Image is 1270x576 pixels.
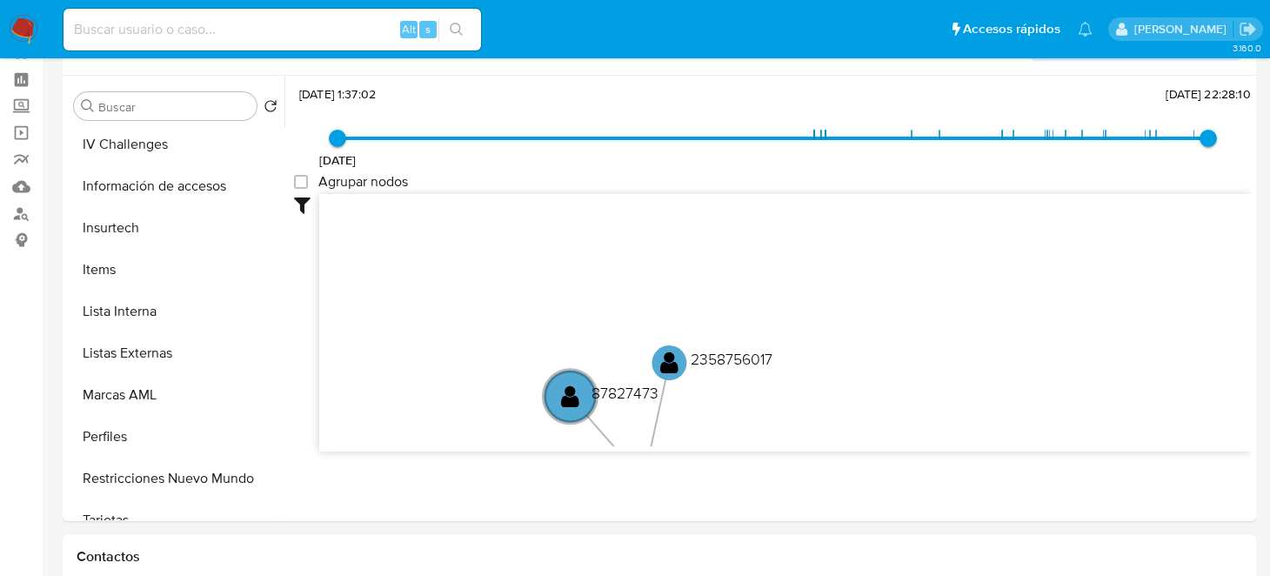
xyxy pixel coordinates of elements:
button: Volver al orden por defecto [264,99,277,118]
button: Buscar [81,99,95,113]
button: IV Challenges [67,124,284,165]
text: 2358756017 [691,348,772,370]
button: Tarjetas [67,499,284,541]
text:  [660,350,678,375]
input: Agrupar nodos [294,175,308,189]
text: 87827473 [592,382,658,404]
button: Información de accesos [67,165,284,207]
span: [DATE] 1:37:02 [299,85,376,103]
button: Perfiles [67,416,284,458]
input: Buscar [98,99,250,115]
a: Notificaciones [1078,22,1093,37]
input: Buscar usuario o caso... [63,18,481,41]
button: Lista Interna [67,291,284,332]
span: Alt [402,21,416,37]
button: Marcas AML [67,374,284,416]
span: Accesos rápidos [963,20,1060,38]
button: Listas Externas [67,332,284,374]
span: [DATE] [319,151,357,169]
span: s [425,21,431,37]
button: search-icon [438,17,474,42]
button: Insurtech [67,207,284,249]
span: Agrupar nodos [318,173,408,191]
text:  [561,384,579,409]
span: 3.160.0 [1233,41,1261,55]
button: Items [67,249,284,291]
p: brenda.morenoreyes@mercadolibre.com.mx [1134,21,1233,37]
span: [DATE] 22:28:10 [1166,85,1250,103]
h1: Contactos [77,548,1242,566]
button: Restricciones Nuevo Mundo [67,458,284,499]
a: Salir [1239,20,1257,38]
